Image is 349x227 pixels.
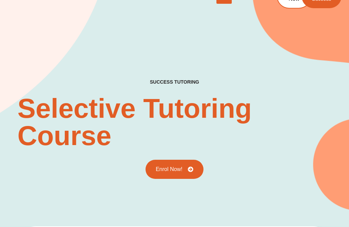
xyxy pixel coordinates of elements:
[146,160,203,179] a: Enrol Now!
[156,167,182,172] span: Enrol Now!
[150,79,199,85] h4: success tutoring
[315,194,349,227] iframe: Chat Widget
[17,95,332,150] h2: Selective Tutoring Course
